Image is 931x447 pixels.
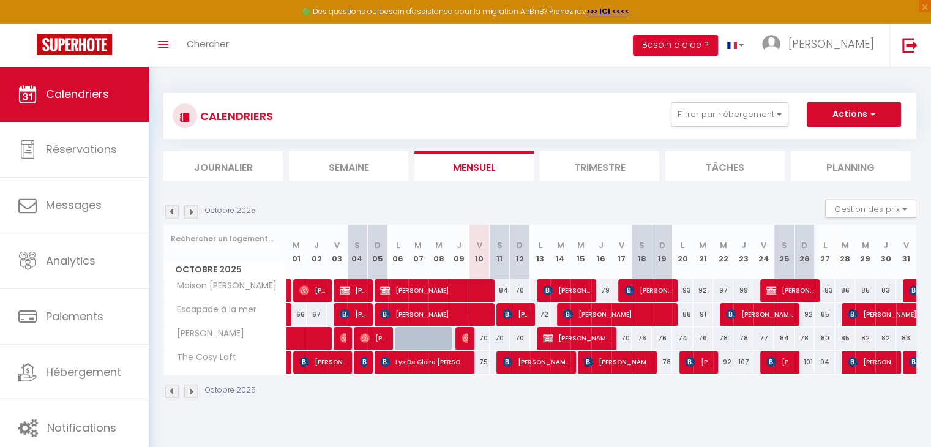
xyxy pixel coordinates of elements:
th: 25 [774,225,794,279]
div: 67 [307,303,327,326]
div: 70 [469,327,489,350]
div: 101 [795,351,815,374]
div: 84 [490,279,510,302]
a: ... [PERSON_NAME] [753,24,889,67]
span: [PERSON_NAME] [543,279,590,302]
th: 20 [672,225,692,279]
div: 82 [855,327,875,350]
div: 88 [672,303,692,326]
abbr: D [801,239,807,251]
th: 03 [327,225,347,279]
th: 15 [570,225,591,279]
th: 14 [550,225,570,279]
th: 18 [632,225,652,279]
abbr: J [457,239,462,251]
span: [PERSON_NAME] [726,302,793,326]
span: [PERSON_NAME] [624,279,671,302]
abbr: M [862,239,869,251]
span: [PERSON_NAME] [380,279,488,302]
span: [PERSON_NAME] [766,279,813,302]
div: 78 [733,327,753,350]
div: 86 [835,279,855,302]
abbr: M [557,239,564,251]
span: The Cosy Loft [166,351,239,364]
th: 10 [469,225,489,279]
div: 94 [815,351,835,374]
div: 83 [875,279,895,302]
button: Gestion des prix [825,200,916,218]
th: 24 [753,225,774,279]
abbr: S [639,239,645,251]
th: 09 [449,225,469,279]
div: 79 [591,279,611,302]
div: 82 [875,327,895,350]
span: [PERSON_NAME] [360,350,367,374]
div: 85 [835,327,855,350]
th: 11 [490,225,510,279]
span: Escapade à la mer [166,303,260,317]
span: [PERSON_NAME] [166,327,247,340]
span: Notifications [47,420,116,435]
button: Filtrer par hébergement [671,102,788,127]
div: 66 [286,303,307,326]
span: [PERSON_NAME] [340,302,367,326]
span: [PERSON_NAME] [340,326,346,350]
div: 76 [652,327,672,350]
div: 74 [672,327,692,350]
div: 75 [469,351,489,374]
abbr: V [334,239,340,251]
th: 28 [835,225,855,279]
th: 30 [875,225,895,279]
abbr: M [842,239,849,251]
a: Chercher [178,24,238,67]
span: [PERSON_NAME] [848,350,895,374]
abbr: J [314,239,319,251]
abbr: M [293,239,300,251]
div: 85 [855,279,875,302]
abbr: L [396,239,400,251]
abbr: D [517,239,523,251]
span: [PERSON_NAME] [360,326,387,350]
li: Tâches [665,151,785,181]
th: 19 [652,225,672,279]
li: Semaine [289,151,408,181]
div: 70 [510,327,530,350]
span: [PERSON_NAME] [788,36,874,51]
th: 21 [693,225,713,279]
div: 70 [611,327,632,350]
div: 78 [652,351,672,374]
abbr: J [741,239,746,251]
abbr: D [375,239,381,251]
span: Messages [46,197,102,212]
abbr: V [761,239,766,251]
th: 12 [510,225,530,279]
div: 99 [733,279,753,302]
p: Octobre 2025 [205,205,256,217]
span: [PERSON_NAME] [543,326,610,350]
div: 77 [753,327,774,350]
img: ... [762,35,780,53]
h3: CALENDRIERS [197,102,273,130]
span: Chercher [187,37,229,50]
abbr: J [599,239,604,251]
abbr: M [719,239,727,251]
span: [PERSON_NAME] [503,302,529,326]
th: 27 [815,225,835,279]
span: [PERSON_NAME] [380,302,488,326]
span: [PERSON_NAME] [583,350,651,374]
div: 78 [713,327,733,350]
span: [PERSON_NAME] [340,279,367,302]
abbr: M [435,239,443,251]
div: 76 [632,327,652,350]
th: 17 [611,225,632,279]
th: 13 [530,225,550,279]
li: Trimestre [540,151,659,181]
p: Octobre 2025 [205,385,256,396]
div: 78 [795,327,815,350]
span: Analytics [46,253,95,268]
th: 07 [408,225,428,279]
div: 83 [896,327,916,350]
abbr: V [903,239,909,251]
th: 23 [733,225,753,279]
input: Rechercher un logement... [171,228,279,250]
